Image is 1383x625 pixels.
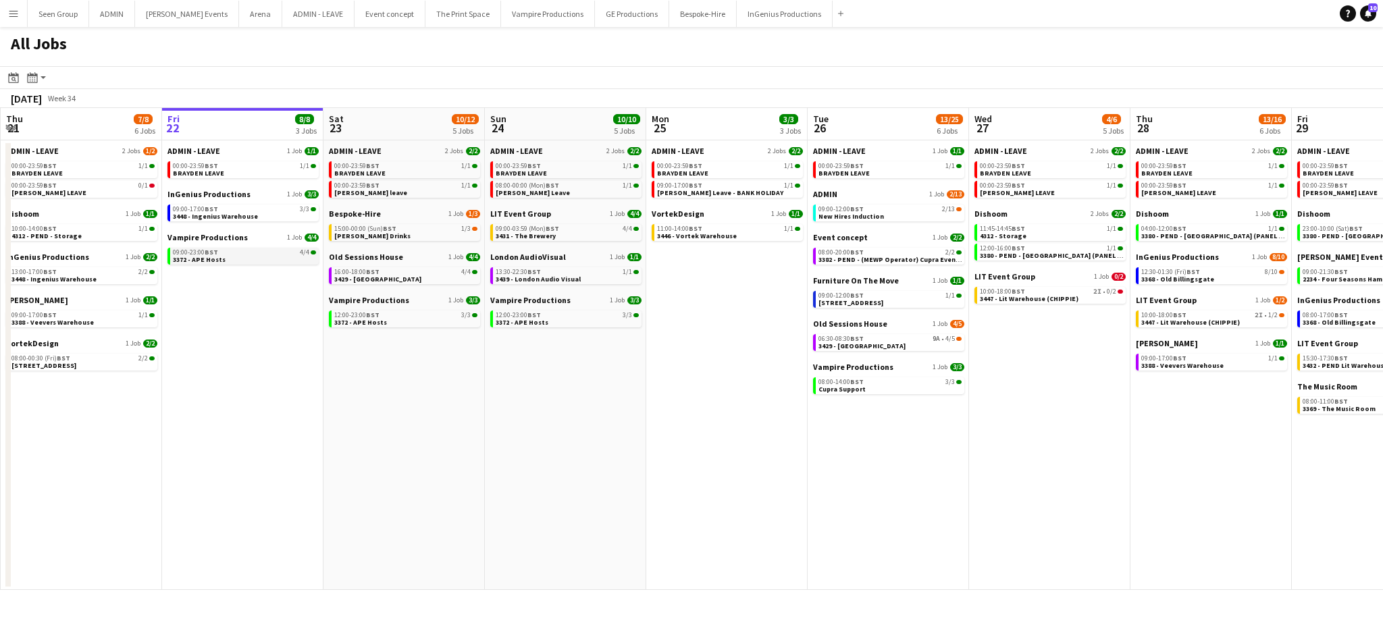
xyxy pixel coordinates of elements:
span: 1/1 [138,163,148,169]
button: [PERSON_NAME] Events [135,1,239,27]
span: Shane Leave [496,188,570,197]
span: BST [527,267,541,276]
span: 09:00-21:30 [1303,269,1348,275]
span: BST [689,181,702,190]
span: BST [1173,224,1186,233]
a: 00:00-23:59BST1/1BRAYDEN LEAVE [11,161,155,177]
span: 08:00-20:00 [818,249,864,256]
span: InGenius Productions [6,252,89,262]
span: 00:00-23:59 [1303,163,1348,169]
a: 00:00-23:59BST1/1[PERSON_NAME] LEAVE [1141,181,1284,196]
span: 4/4 [627,210,642,218]
span: 04:00-12:00 [1141,225,1186,232]
a: 00:00-23:59BST1/1BRAYDEN LEAVE [818,161,962,177]
span: 2/13 [942,206,955,213]
a: 00:00-23:59BST1/1[PERSON_NAME] leave [334,181,477,196]
span: 23:00-10:00 (Sat) [1303,225,1363,232]
div: ADMIN - LEAVE2 Jobs2/200:00-23:59BST1/1BRAYDEN LEAVE09:00-17:00BST1/1[PERSON_NAME] Leave - BANK H... [652,146,803,209]
span: 16:00-18:00 [334,269,380,275]
a: 00:00-23:59BST1/1BRAYDEN LEAVE [657,161,800,177]
span: VortekDesign [652,209,704,219]
span: 1 Job [126,253,140,261]
span: BST [366,181,380,190]
span: LIT Event Group [490,209,551,219]
span: Vampire Productions [167,232,248,242]
a: 00:00-23:59BST0/1[PERSON_NAME] LEAVE [11,181,155,196]
span: 1/1 [1268,163,1278,169]
span: 2/2 [1112,147,1126,155]
span: 3439 - London Audio Visual [496,275,581,283]
span: BST [43,267,57,276]
span: 3368 - Old Billingsgate [1141,275,1214,283]
span: 2 Jobs [445,147,463,155]
div: Dishoom1 Job1/104:00-12:00BST1/13380 - PEND - [GEOGRAPHIC_DATA] (PANEL VAN) [1136,209,1287,252]
a: Vampire Productions1 Job4/4 [167,232,319,242]
span: 13:00-17:00 [11,269,57,275]
button: ADMIN - LEAVE [282,1,355,27]
span: 2/2 [466,147,480,155]
span: ADMIN - LEAVE [167,146,220,156]
span: Lee Leaving Drinks [334,232,411,240]
span: 2/2 [1112,210,1126,218]
a: ADMIN - LEAVE2 Jobs2/2 [1136,146,1287,156]
span: 10:00-14:00 [11,225,57,232]
span: 00:00-23:59 [657,163,702,169]
span: BRAYDEN LEAVE [980,169,1031,178]
a: Dishoom1 Job1/1 [1136,209,1287,219]
div: Dishoom2 Jobs2/211:45-14:45BST1/14312 - Storage12:00-16:00BST1/13380 - PEND - [GEOGRAPHIC_DATA] (... [974,209,1126,271]
span: Chris Ames leave [334,188,407,197]
span: 3448 - Ingenius Warehouse [11,275,97,283]
span: BST [366,161,380,170]
span: ADMIN - LEAVE [6,146,59,156]
a: 04:00-12:00BST1/13380 - PEND - [GEOGRAPHIC_DATA] (PANEL VAN) [1141,224,1284,240]
span: 8/10 [1265,269,1278,275]
span: BRAYDEN LEAVE [818,169,870,178]
span: 1 Job [287,234,302,242]
a: LIT Event Group1 Job0/2 [974,271,1126,281]
span: BST [1334,181,1348,190]
span: 4/4 [461,269,471,275]
span: 10 [1368,3,1378,12]
span: BRAYDEN LEAVE [11,169,63,178]
span: 3380 - PEND - Glasgow (PANEL VAN) [980,251,1132,260]
button: Vampire Productions [501,1,595,27]
span: 1/1 [784,163,793,169]
button: Bespoke-Hire [669,1,737,27]
span: 00:00-23:59 [11,163,57,169]
span: BST [850,161,864,170]
span: 00:00-23:59 [1303,182,1348,189]
span: BST [1012,224,1025,233]
div: ADMIN1 Job2/1309:00-12:00BST2/13New Hires Induction [813,189,964,232]
span: 1/1 [461,163,471,169]
div: LIT Event Group1 Job0/210:00-18:00BST2I•0/23447 - Lit Warehouse (CHIPPIE) [974,271,1126,306]
span: BST [43,224,57,233]
span: 2 Jobs [122,147,140,155]
div: InGenius Productions1 Job8/1012:30-01:30 (Fri)BST8/103368 - Old Billingsgate [1136,252,1287,295]
a: ADMIN - LEAVE2 Jobs1/2 [6,146,157,156]
span: BST [43,181,57,190]
span: InGenius Productions [1136,252,1219,262]
span: 2 Jobs [1252,147,1270,155]
span: ADMIN [813,189,837,199]
span: BST [546,181,559,190]
div: ADMIN - LEAVE2 Jobs2/200:00-23:59BST1/1BRAYDEN LEAVE00:00-23:59BST1/1[PERSON_NAME] LEAVE [974,146,1126,209]
a: 08:00-20:00BST2/23382 - PEND - (MEWP Operator) Cupra Event Day [818,248,962,263]
a: ADMIN - LEAVE2 Jobs2/2 [974,146,1126,156]
div: London AudioVisual1 Job1/113:30-22:30BST1/13439 - London Audio Visual [490,252,642,295]
a: 09:00-23:00BST4/43372 - APE Hosts [173,248,316,263]
span: 1/1 [784,182,793,189]
a: 12:00-16:00BST1/13380 - PEND - [GEOGRAPHIC_DATA] (PANEL VAN) [980,244,1123,259]
span: 00:00-23:59 [496,163,541,169]
button: Event concept [355,1,425,27]
span: 1 Job [610,253,625,261]
span: ADMIN - LEAVE [652,146,704,156]
span: 1 Job [610,210,625,218]
a: Event concept1 Job2/2 [813,232,964,242]
div: ADMIN - LEAVE2 Jobs2/200:00-23:59BST1/1BRAYDEN LEAVE08:00-00:00 (Mon)BST1/1[PERSON_NAME] Leave [490,146,642,209]
span: Bespoke-Hire [329,209,381,219]
span: 00:00-23:59 [173,163,218,169]
span: 3/3 [300,206,309,213]
span: BRAYDEN LEAVE [1303,169,1354,178]
span: Event concept [813,232,868,242]
span: 1 Job [933,234,947,242]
